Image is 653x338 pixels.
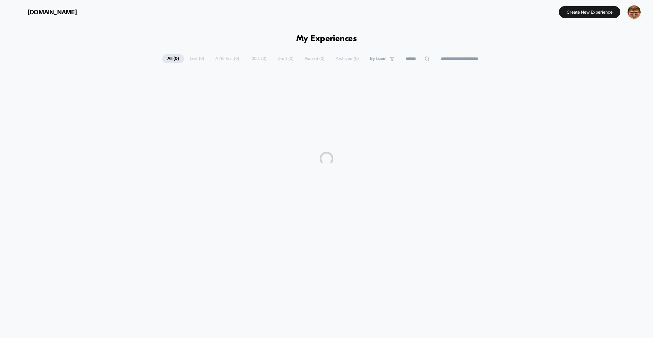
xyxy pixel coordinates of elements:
button: [DOMAIN_NAME] [10,6,79,17]
span: By Label [370,56,386,61]
button: Create New Experience [559,6,620,18]
button: ppic [625,5,643,19]
span: All ( 0 ) [162,54,184,63]
h1: My Experiences [296,34,357,44]
img: ppic [627,5,641,19]
span: [DOMAIN_NAME] [28,9,77,16]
